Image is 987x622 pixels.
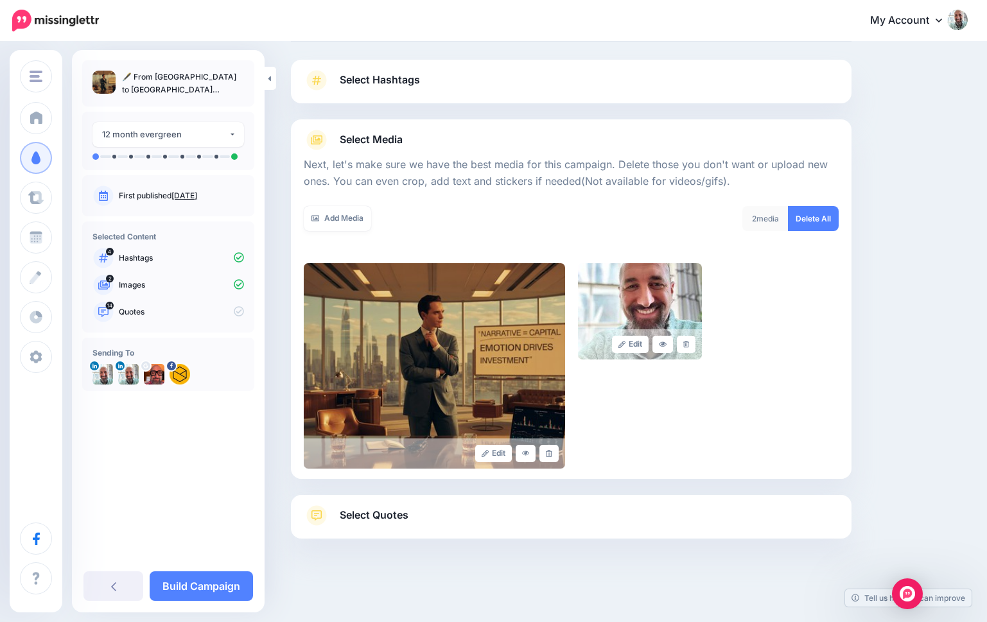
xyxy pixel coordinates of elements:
[92,232,244,241] h4: Selected Content
[92,348,244,358] h4: Sending To
[742,206,789,231] div: media
[475,445,512,462] a: Edit
[106,248,114,255] span: 4
[171,191,197,200] a: [DATE]
[119,306,244,318] p: Quotes
[340,71,420,89] span: Select Hashtags
[752,214,756,223] span: 2
[304,206,371,231] a: Add Media
[170,364,190,384] img: 415919369_122130410726082918_2431596141101676240_n-bsa154735.jpg
[92,122,244,147] button: 12 month evergreen
[12,10,99,31] img: Missinglettr
[304,130,839,150] a: Select Media
[304,70,839,103] a: Select Hashtags
[119,190,244,202] p: First published
[119,252,244,264] p: Hashtags
[578,263,702,359] img: a0ffea8f2af9b978b1daa9172528f4a6_large.jpg
[144,364,164,384] img: ALV-UjXv9xHSaLdXkefNtVgJxGxKbKnMrOlehsRWW_Lwn_Wl6E401wsjS6Ci4UNt2VsVhQJM-FVod5rlg-8b8u2ZtdIYG4W7u...
[892,578,923,609] div: Open Intercom Messenger
[122,71,244,96] p: 🖋️ From [GEOGRAPHIC_DATA] to [GEOGRAPHIC_DATA] Investing
[106,302,114,309] span: 14
[92,71,116,94] img: 5577fcb3e4f9b56234f7cd2eb4a977db_thumb.jpg
[304,157,839,190] p: Next, let's make sure we have the best media for this campaign. Delete those you don't want or up...
[92,364,113,384] img: 1675446412545-50333.png
[304,505,839,539] a: Select Quotes
[119,279,244,291] p: Images
[340,506,408,524] span: Select Quotes
[30,71,42,82] img: menu.png
[106,275,114,282] span: 2
[304,150,839,469] div: Select Media
[304,263,565,469] img: 5577fcb3e4f9b56234f7cd2eb4a977db_large.jpg
[857,5,968,37] a: My Account
[118,364,139,384] img: 1675446412545-50333.png
[102,127,229,142] div: 12 month evergreen
[788,206,839,231] a: Delete All
[612,336,649,353] a: Edit
[340,131,403,148] span: Select Media
[845,589,972,607] a: Tell us how we can improve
